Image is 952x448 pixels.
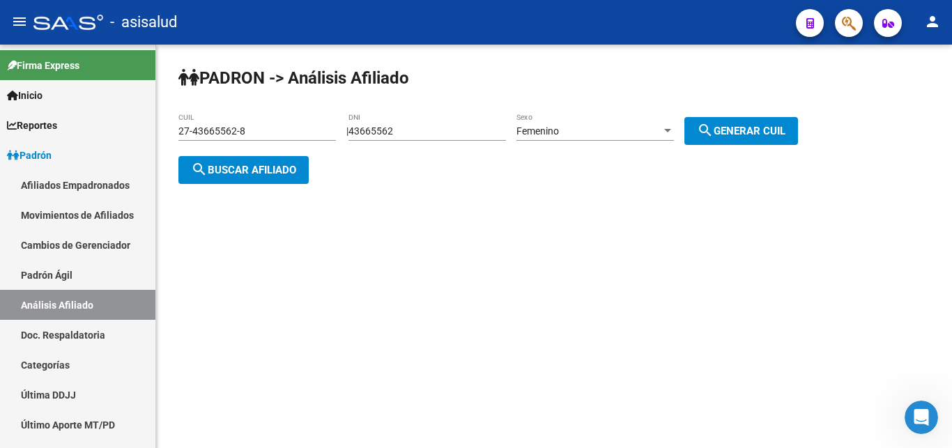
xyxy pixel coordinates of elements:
span: - asisalud [110,7,177,38]
iframe: Intercom live chat [905,401,938,434]
div: | [346,125,808,137]
button: Generar CUIL [684,117,798,145]
mat-icon: search [191,161,208,178]
span: Buscar afiliado [191,164,296,176]
span: Generar CUIL [697,125,785,137]
span: Padrón [7,148,52,163]
span: Inicio [7,88,43,103]
span: Femenino [516,125,559,137]
mat-icon: search [697,122,714,139]
mat-icon: menu [11,13,28,30]
button: Buscar afiliado [178,156,309,184]
span: Reportes [7,118,57,133]
strong: PADRON -> Análisis Afiliado [178,68,409,88]
mat-icon: person [924,13,941,30]
span: Firma Express [7,58,79,73]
